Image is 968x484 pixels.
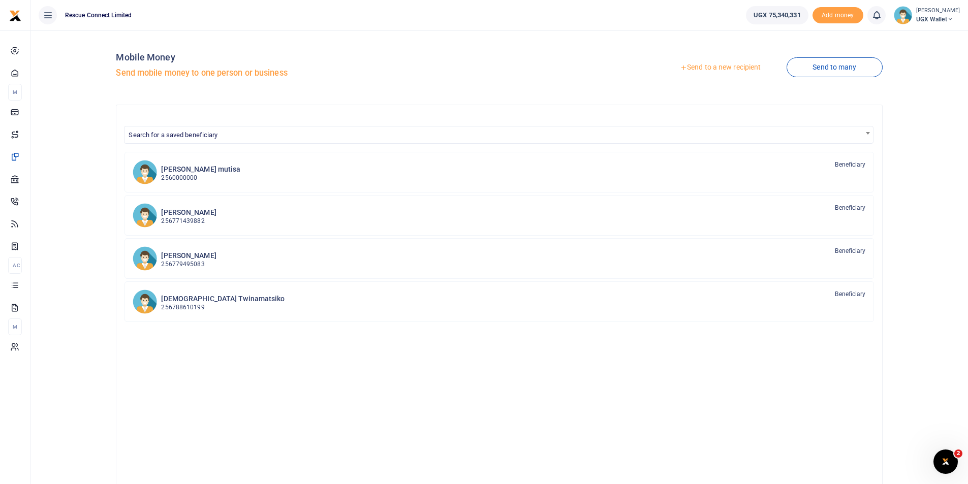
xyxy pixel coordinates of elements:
span: Rescue Connect Limited [61,11,136,20]
h4: Mobile Money [116,52,495,63]
li: Toup your wallet [813,7,863,24]
a: PMm [PERSON_NAME] mutisa 2560000000 Beneficiary [124,152,873,192]
h6: [PERSON_NAME] [161,251,216,260]
span: Beneficiary [835,160,865,169]
li: Ac [8,257,22,274]
p: 256779495083 [161,260,216,269]
h6: [PERSON_NAME] mutisa [161,165,240,174]
span: Beneficiary [835,203,865,212]
span: Beneficiary [835,289,865,299]
a: Send to many [787,57,882,77]
span: Add money [813,7,863,24]
a: PN [PERSON_NAME] 256771439882 Beneficiary [124,195,873,236]
p: 256771439882 [161,216,216,226]
span: Search for a saved beneficiary [124,126,872,142]
li: Wallet ballance [742,6,812,24]
h6: [DEMOGRAPHIC_DATA] Twinamatsiko [161,295,285,303]
iframe: Intercom live chat [933,449,958,474]
img: DT [133,289,157,314]
a: profile-user [PERSON_NAME] UGX Wallet [894,6,960,24]
img: PMm [133,160,157,184]
li: M [8,84,22,101]
small: [PERSON_NAME] [916,7,960,15]
img: PN [133,203,157,228]
span: UGX 75,340,331 [754,10,800,20]
a: Add money [813,11,863,18]
h6: [PERSON_NAME] [161,208,216,217]
li: M [8,318,22,335]
span: 2 [954,449,962,458]
h5: Send mobile money to one person or business [116,68,495,78]
span: Search for a saved beneficiary [124,126,873,144]
a: DT [DEMOGRAPHIC_DATA] Twinamatsiko 256788610199 Beneficiary [124,281,873,322]
img: profile-user [894,6,912,24]
p: 2560000000 [161,173,240,183]
a: logo-small logo-large logo-large [9,11,21,19]
span: Search for a saved beneficiary [129,131,217,139]
img: logo-small [9,10,21,22]
a: UGX 75,340,331 [746,6,808,24]
img: KM [133,246,157,271]
a: Send to a new recipient [654,58,787,77]
p: 256788610199 [161,303,285,312]
span: UGX Wallet [916,15,960,24]
a: KM [PERSON_NAME] 256779495083 Beneficiary [124,238,873,279]
span: Beneficiary [835,246,865,255]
